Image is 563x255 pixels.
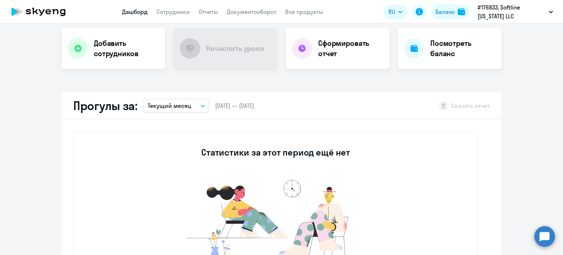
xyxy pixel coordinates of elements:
[148,101,191,110] p: Текущий месяц
[474,3,557,21] button: #176833, Softline [US_STATE] LLC
[435,7,455,16] div: Баланс
[157,8,190,15] a: Сотрудники
[122,8,148,15] a: Дашборд
[73,98,137,113] h2: Прогулы за:
[478,3,546,21] p: #176833, Softline [US_STATE] LLC
[199,8,218,15] a: Отчеты
[143,99,209,113] button: Текущий месяц
[318,38,383,59] h4: Сформировать отчет
[458,8,465,15] img: balance
[206,43,264,54] h4: Начислить уроки
[227,8,276,15] a: Документооборот
[285,8,323,15] a: Все продукты
[389,7,395,16] span: RU
[431,4,470,19] button: Балансbalance
[383,4,408,19] button: RU
[215,102,254,110] span: [DATE] — [DATE]
[201,146,350,158] h3: Статистики за этот период ещё нет
[94,38,159,59] h4: Добавить сотрудников
[430,38,496,59] h4: Посмотреть баланс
